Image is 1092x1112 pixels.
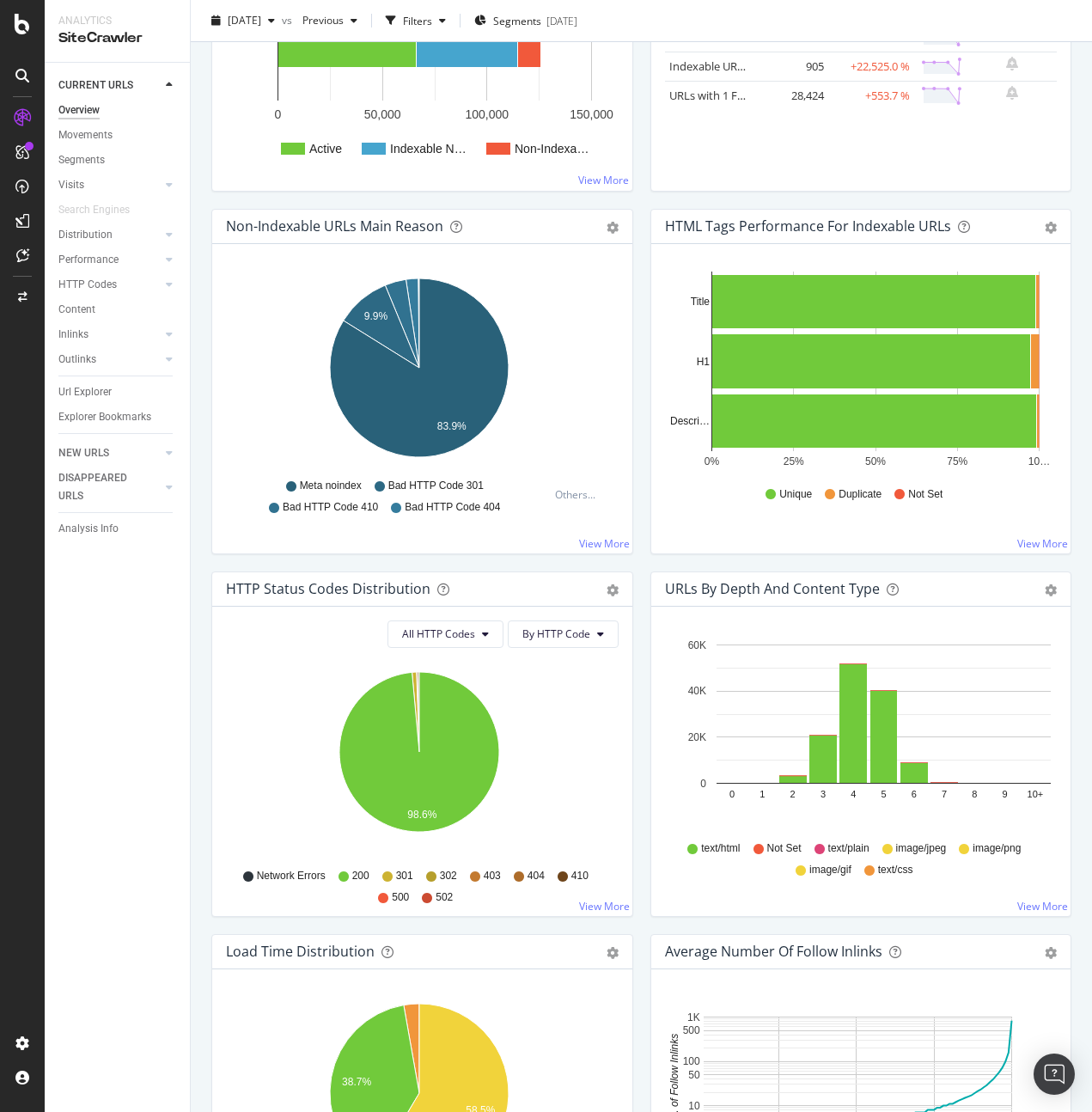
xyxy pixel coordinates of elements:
[226,217,443,235] div: Non-Indexable URLs Main Reason
[696,356,710,368] text: H1
[402,626,475,641] span: All HTTP Codes
[911,789,916,799] text: 6
[405,500,500,515] span: Bad HTTP Code 404
[972,789,977,799] text: 8
[226,272,612,471] svg: A chart.
[226,580,430,597] div: HTTP Status Codes Distribution
[1017,899,1068,913] a: View More
[515,142,589,156] text: Non-Indexa…
[58,126,178,144] a: Movements
[779,487,812,502] span: Unique
[58,301,95,319] div: Content
[1045,947,1057,959] div: gear
[283,500,378,515] span: Bad HTTP Code 410
[665,272,1051,471] svg: A chart.
[947,455,967,467] text: 75%
[881,789,886,799] text: 5
[760,81,828,110] td: 28,424
[364,107,401,121] text: 50,000
[528,869,545,883] span: 404
[300,479,362,493] span: Meta noindex
[364,310,388,322] text: 9.9%
[522,626,590,641] span: By HTTP Code
[58,301,178,319] a: Content
[607,947,619,959] div: gear
[58,251,119,269] div: Performance
[790,789,795,799] text: 2
[436,890,453,905] span: 502
[760,789,765,799] text: 1
[58,126,113,144] div: Movements
[257,869,326,883] span: Network Errors
[58,326,161,344] a: Inlinks
[58,408,178,426] a: Explorer Bookmarks
[58,383,178,401] a: Url Explorer
[352,869,369,883] span: 200
[437,420,467,432] text: 83.9%
[226,943,375,960] div: Load Time Distribution
[941,789,946,799] text: 7
[58,76,161,95] a: CURRENT URLS
[760,52,828,81] td: 905
[440,869,457,883] span: 302
[688,1100,700,1112] text: 10
[58,201,130,219] div: Search Engines
[820,789,825,799] text: 3
[396,869,413,883] span: 301
[828,52,914,81] td: +22,525.0 %
[58,444,109,462] div: NEW URLS
[226,662,612,861] svg: A chart.
[665,217,951,235] div: HTML Tags Performance for Indexable URLs
[467,7,584,34] button: Segments[DATE]
[839,487,882,502] span: Duplicate
[783,455,803,467] text: 25%
[296,13,344,27] span: Previous
[828,841,869,856] span: text/plain
[282,13,296,27] span: vs
[403,13,432,27] div: Filters
[669,88,796,103] a: URLs with 1 Follow Inlink
[828,81,914,110] td: +553.7 %
[1017,536,1068,551] a: View More
[669,58,857,74] a: Indexable URLs with Bad Description
[204,7,282,34] button: [DATE]
[1028,455,1049,467] text: 10…
[1045,222,1057,234] div: gear
[58,326,88,344] div: Inlinks
[908,487,943,502] span: Not Set
[484,869,501,883] span: 403
[896,841,947,856] span: image/jpeg
[58,201,147,219] a: Search Engines
[701,841,740,856] span: text/html
[390,142,467,156] text: Indexable N…
[555,487,603,502] div: Others...
[58,276,117,294] div: HTTP Codes
[665,634,1051,834] svg: A chart.
[1006,86,1018,100] div: bell-plus
[228,13,261,27] span: 2025 Sep. 8th
[58,151,105,169] div: Segments
[669,415,709,427] text: Descri…
[58,276,161,294] a: HTTP Codes
[700,778,706,790] text: 0
[687,639,705,651] text: 60K
[1006,57,1018,70] div: bell-plus
[809,863,851,877] span: image/gif
[1002,789,1007,799] text: 9
[1027,789,1043,799] text: 10+
[704,455,719,467] text: 0%
[690,296,710,308] text: Title
[973,841,1021,856] span: image/png
[58,520,119,538] div: Analysis Info
[296,7,364,34] button: Previous
[1034,1054,1075,1095] div: Open Intercom Messenger
[58,444,161,462] a: NEW URLS
[58,76,133,95] div: CURRENT URLS
[878,863,913,877] span: text/css
[58,408,151,426] div: Explorer Bookmarks
[379,7,453,34] button: Filters
[58,176,161,194] a: Visits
